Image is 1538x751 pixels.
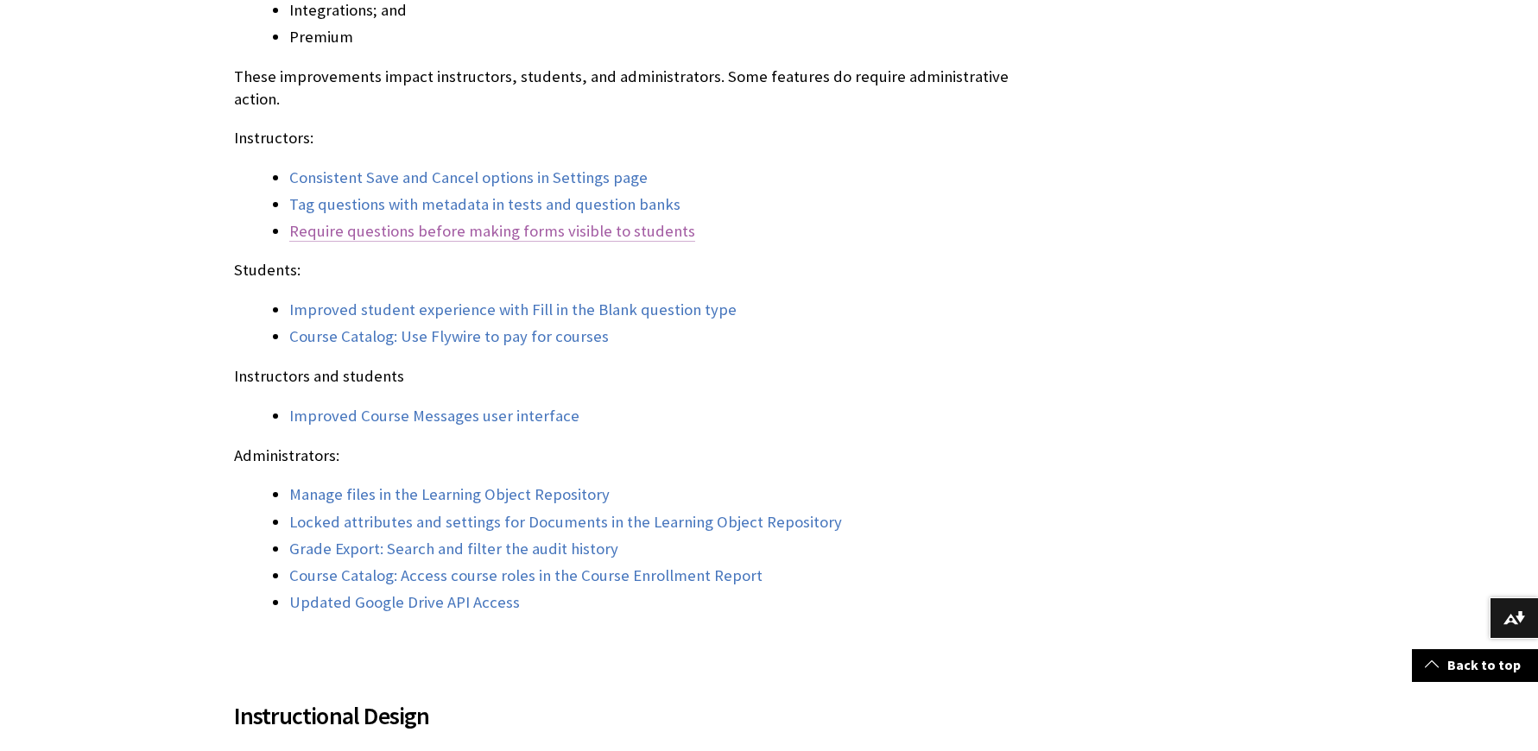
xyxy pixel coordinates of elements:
p: Students: [234,259,1049,281]
a: Updated Google Drive API Access [289,592,520,613]
a: Course Catalog: Use Flywire to pay for courses [289,326,609,347]
p: Instructors: [234,127,1049,149]
a: Require questions before making forms visible to students [289,221,695,242]
a: Manage files in the Learning Object Repository [289,484,610,505]
p: Administrators: [234,445,1049,467]
p: These improvements impact instructors, students, and administrators. Some features do require adm... [234,66,1049,110]
h2: Instructional Design [234,677,1049,734]
a: Tag questions with metadata in tests and question banks [289,194,680,215]
a: Consistent Save and Cancel options in Settings page [289,167,648,188]
li: Premium [289,25,1049,49]
a: Improved student experience with Fill in the Blank question type [289,300,737,320]
a: Back to top [1412,649,1538,681]
a: Locked attributes and settings for Documents in the Learning Object Repository [289,512,842,533]
p: Instructors and students [234,365,1049,388]
a: Grade Export: Search and filter the audit history [289,539,618,559]
a: Course Catalog: Access course roles in the Course Enrollment Report [289,565,763,586]
a: Improved Course Messages user interface [289,406,579,426]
